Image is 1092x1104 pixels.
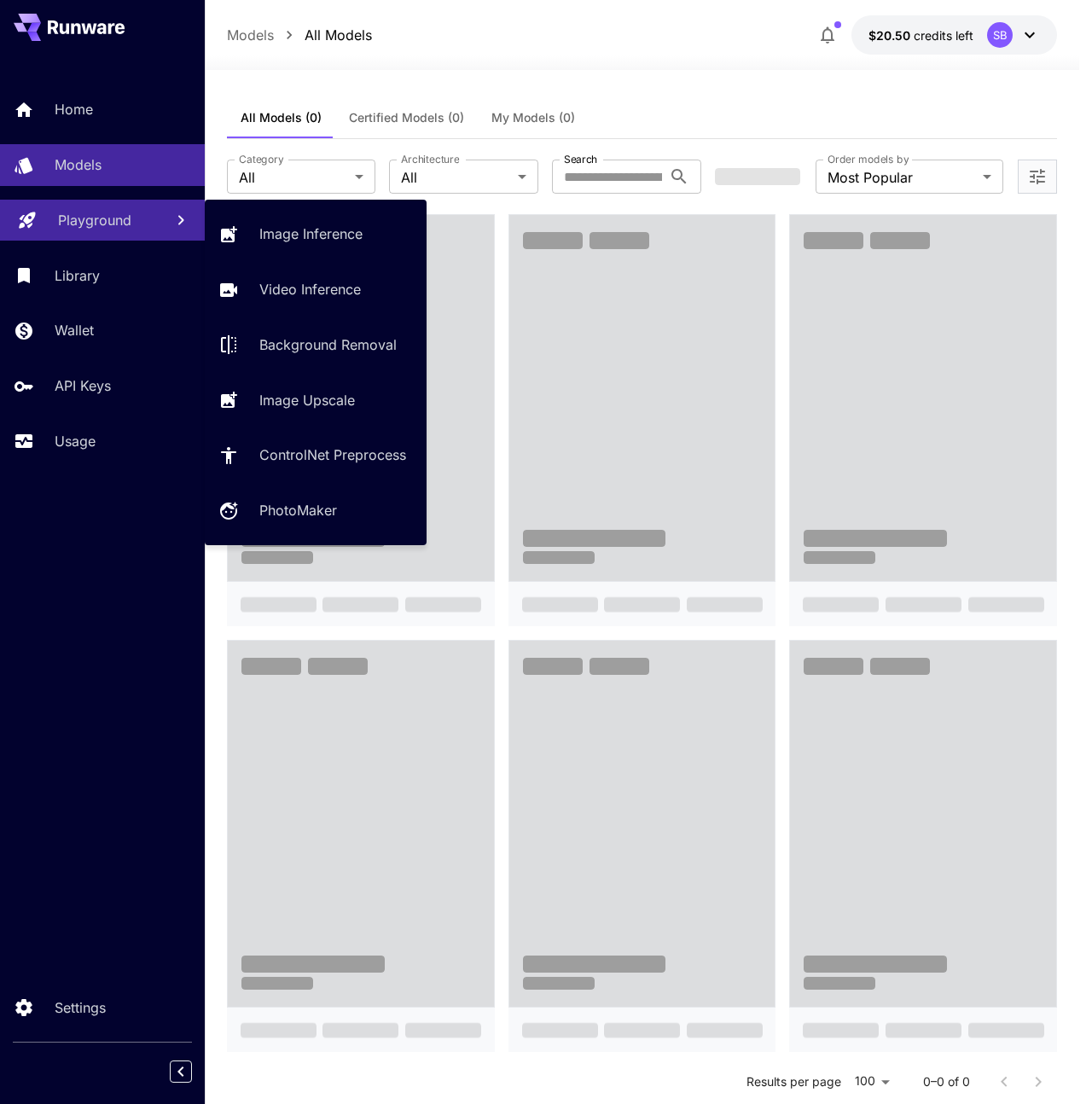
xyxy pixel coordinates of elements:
[259,334,397,355] p: Background Removal
[55,375,111,396] p: API Keys
[305,25,372,45] p: All Models
[55,99,93,119] p: Home
[205,434,427,476] a: ControlNet Preprocess
[848,1069,896,1094] div: 100
[183,1056,205,1087] div: Collapse sidebar
[205,213,427,255] a: Image Inference
[239,167,349,188] span: All
[239,152,284,166] label: Category
[923,1073,970,1090] p: 0–0 of 0
[491,110,575,125] span: My Models (0)
[401,167,511,188] span: All
[259,224,363,244] p: Image Inference
[55,997,106,1018] p: Settings
[55,320,94,340] p: Wallet
[401,152,459,166] label: Architecture
[241,110,322,125] span: All Models (0)
[914,28,973,43] span: credits left
[868,26,973,44] div: $20.5047
[205,379,427,421] a: Image Upscale
[205,324,427,366] a: Background Removal
[227,25,372,45] nav: breadcrumb
[828,167,976,188] span: Most Popular
[205,269,427,311] a: Video Inference
[851,15,1057,55] button: $20.5047
[227,25,274,45] p: Models
[746,1073,841,1090] p: Results per page
[205,490,427,532] a: PhotoMaker
[259,279,361,299] p: Video Inference
[259,445,406,465] p: ControlNet Preprocess
[58,210,131,230] p: Playground
[259,390,355,410] p: Image Upscale
[987,22,1013,48] div: SB
[170,1060,192,1083] button: Collapse sidebar
[259,500,337,520] p: PhotoMaker
[55,265,100,286] p: Library
[868,28,914,43] span: $20.50
[564,152,597,166] label: Search
[828,152,909,166] label: Order models by
[55,431,96,451] p: Usage
[55,154,102,175] p: Models
[1027,166,1048,188] button: Open more filters
[349,110,464,125] span: Certified Models (0)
